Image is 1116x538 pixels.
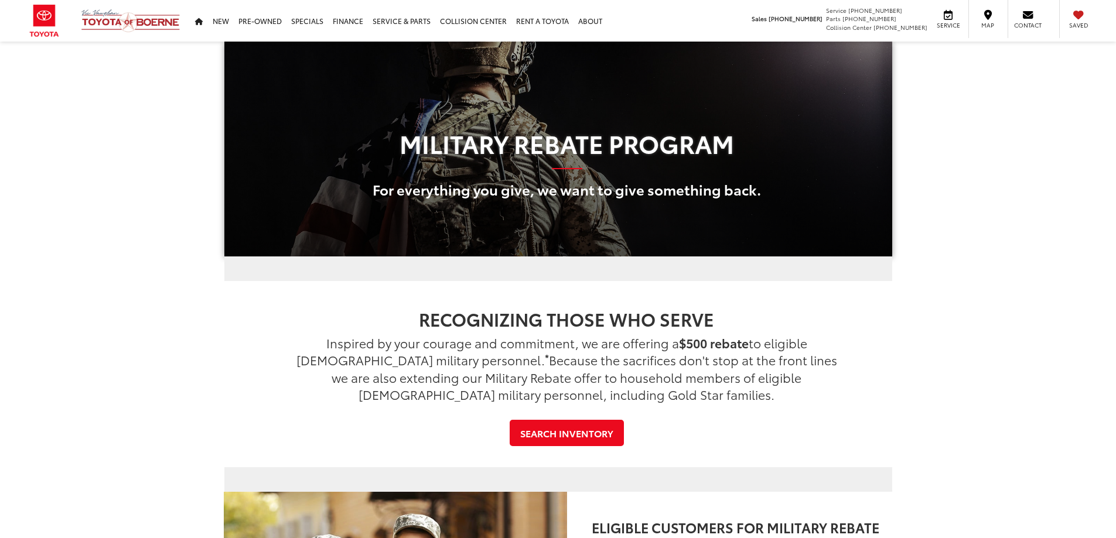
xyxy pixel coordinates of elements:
[752,14,767,23] span: Sales
[1066,21,1091,29] span: Saved
[233,129,901,156] h1: Military Rebate Program
[975,21,1001,29] span: Map
[510,420,624,446] a: Search Inventory
[296,334,837,403] p: Inspired by your courage and commitment, we are offering a to eligible [DEMOGRAPHIC_DATA] militar...
[296,309,837,328] p: Recognizing Those Who Serve
[848,6,902,15] span: [PHONE_NUMBER]
[826,6,847,15] span: Service
[233,181,901,198] p: For everything you give, we want to give something back.
[679,334,749,351] strong: $500 rebate
[826,14,841,23] span: Parts
[935,21,961,29] span: Service
[842,14,896,23] span: [PHONE_NUMBER]
[81,9,180,33] img: Vic Vaughan Toyota of Boerne
[1014,21,1042,29] span: Contact
[592,520,886,534] h3: Eligible Customers for Military Rebate
[873,23,927,32] span: [PHONE_NUMBER]
[826,23,872,32] span: Collision Center
[769,14,823,23] span: [PHONE_NUMBER]
[224,42,892,256] div: Military Rebate Program | Vic Vaughan Toyota of Boerne in Boerne TX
